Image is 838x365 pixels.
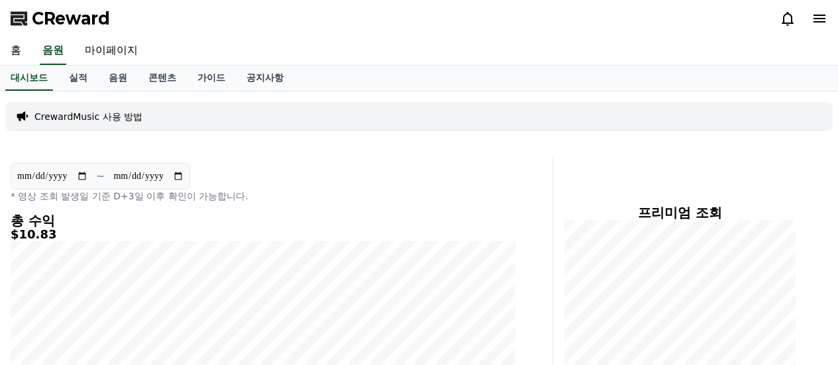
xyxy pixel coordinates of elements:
[11,8,110,29] a: CReward
[96,168,105,184] p: ~
[5,66,53,91] a: 대시보드
[11,189,515,203] p: * 영상 조회 발생일 기준 D+3일 이후 확인이 가능합니다.
[58,66,98,91] a: 실적
[138,66,187,91] a: 콘텐츠
[98,66,138,91] a: 음원
[236,66,294,91] a: 공지사항
[74,37,148,65] a: 마이페이지
[11,213,515,228] h4: 총 수익
[34,110,142,123] a: CrewardMusic 사용 방법
[40,37,66,65] a: 음원
[11,228,515,241] h5: $10.83
[32,8,110,29] span: CReward
[564,205,796,220] h4: 프리미엄 조회
[187,66,236,91] a: 가이드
